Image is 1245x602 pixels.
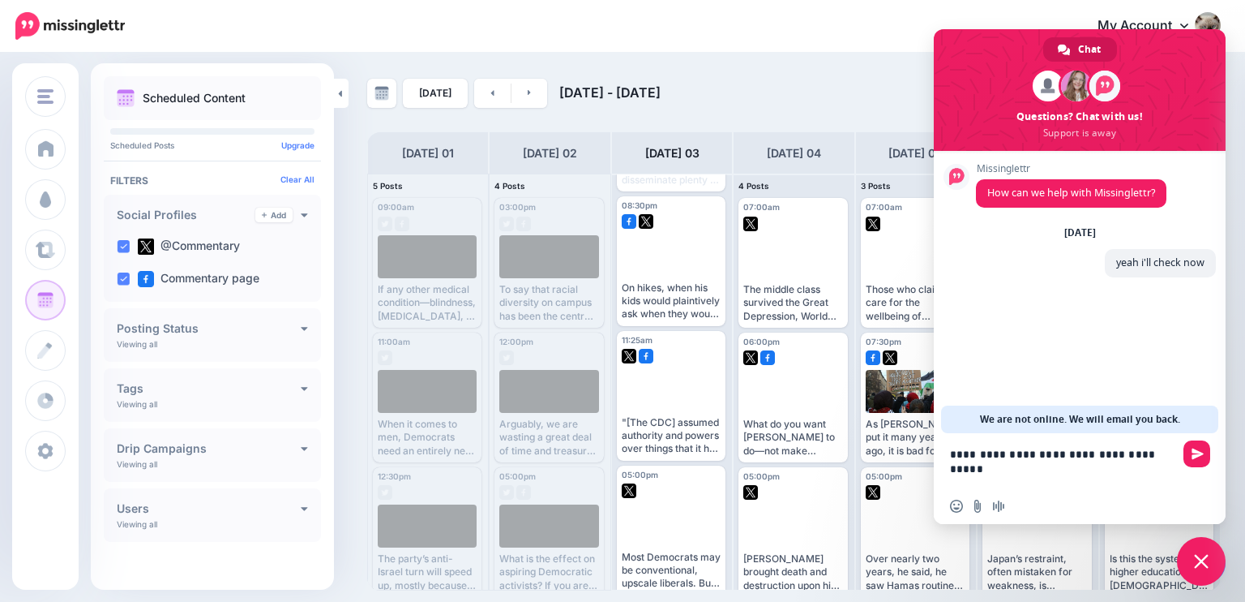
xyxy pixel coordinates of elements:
[523,144,577,163] h4: [DATE] 02
[622,416,721,456] div: "[The CDC] assumed authority and powers over things that it had no business even remotely assumin...
[117,89,135,107] img: calendar.png
[950,500,963,513] span: Insert an emoji
[559,84,661,101] span: [DATE] - [DATE]
[117,399,157,409] p: Viewing all
[403,79,468,108] a: [DATE]
[378,485,392,500] img: twitter-grey-square.png
[738,181,769,191] span: 4 Posts
[395,217,409,231] img: facebook-grey-square.png
[281,140,314,150] a: Upgrade
[378,418,477,458] div: When it comes to men, Democrats need an entirely new cultural vocabulary—one that reckons with th...
[499,337,533,346] span: 12:00pm
[622,214,636,229] img: facebook-square.png
[373,181,403,191] span: 5 Posts
[743,337,780,346] span: 06:00pm
[516,485,531,500] img: facebook-grey-square.png
[280,174,314,184] a: Clear All
[639,214,653,229] img: twitter-square.png
[987,186,1155,200] span: How can we help with Missinglettr?
[622,282,721,321] div: On hikes, when his kids would plaintively ask when they would be reaching the summit, he would sa...
[622,484,636,498] img: twitter-square.png
[117,339,157,349] p: Viewing all
[1043,37,1117,62] a: Chat
[1064,228,1096,238] div: [DATE]
[378,553,477,592] div: The party’s anti-Israel turn will speed up, mostly because we won’t have to sit through [PERSON_N...
[117,459,157,469] p: Viewing all
[143,92,246,104] p: Scheduled Content
[499,418,598,458] div: Arguably, we are wasting a great deal of time and treasure creating a socially detrimental cadre ...
[138,239,154,255] img: twitter-square.png
[743,217,758,231] img: twitter-square.png
[645,144,700,163] h4: [DATE] 03
[743,485,758,500] img: twitter-square.png
[888,144,943,163] h4: [DATE] 05
[976,163,1166,174] span: Missinglettr
[378,471,411,481] span: 12:30pm
[866,350,880,365] img: facebook-square.png
[866,418,965,458] div: As [PERSON_NAME] put it many years ago, it is bad for the character to engage with a bad book. An...
[117,209,255,221] h4: Social Profiles
[743,283,842,323] div: The middle class survived the Great Depression, World War II, and disco. It will survive 2026. Bu...
[866,202,902,212] span: 07:00am
[402,144,454,163] h4: [DATE] 01
[378,283,477,323] div: If any other medical condition—blindness, [MEDICAL_DATA], or [MEDICAL_DATA]—showed a spike like [...
[1183,441,1210,467] span: Send
[117,443,301,454] h4: Drip Campaigns
[255,208,293,222] a: Add
[987,553,1086,592] div: Japan’s restraint, often mistaken for weakness, is strategic misdirection—concealing the steel be...
[117,323,301,334] h4: Posting Status
[110,141,314,149] p: Scheduled Posts
[499,471,536,481] span: 05:00pm
[980,406,1180,433] span: We are not online. We will email you back.
[499,553,598,592] div: What is the effect on aspiring Democratic activists? If you are told to ban the Star of [PERSON_N...
[378,350,392,365] img: twitter-grey-square.png
[499,202,536,212] span: 03:00pm
[622,200,657,210] span: 08:30pm
[743,553,842,592] div: [PERSON_NAME] brought death and destruction upon his people, intentionally. Had he lived, he woul...
[639,349,653,363] img: facebook-square.png
[866,217,880,231] img: twitter-square.png
[866,553,965,592] div: Over nearly two years, he said, he saw Hamas routinely collect 20,000 shekels (about $6,000) from...
[861,181,891,191] span: 3 Posts
[743,350,758,365] img: twitter-square.png
[499,283,598,323] div: To say that racial diversity on campus has been the central preoccupation of elite institutions o...
[1177,537,1226,586] a: Close chat
[117,519,157,529] p: Viewing all
[499,350,514,365] img: twitter-grey-square.png
[15,12,125,40] img: Missinglettr
[138,271,154,287] img: facebook-square.png
[866,471,902,481] span: 05:00pm
[622,349,636,363] img: twitter-square.png
[378,217,392,231] img: twitter-grey-square.png
[516,217,531,231] img: facebook-grey-square.png
[1078,37,1101,62] span: Chat
[1081,6,1221,46] a: My Account
[117,383,301,394] h4: Tags
[138,239,240,255] label: @Commentary
[138,271,259,287] label: Commentary page
[743,471,780,481] span: 05:00pm
[866,283,965,323] div: Those who claim to care for the wellbeing of [DEMOGRAPHIC_DATA] in [GEOGRAPHIC_DATA] are not disp...
[37,89,53,104] img: menu.png
[499,485,514,500] img: twitter-grey-square.png
[992,500,1005,513] span: Audio message
[767,144,821,163] h4: [DATE] 04
[950,433,1177,488] textarea: Compose your message...
[866,337,901,346] span: 07:30pm
[760,350,775,365] img: facebook-square.png
[374,86,389,101] img: calendar-grey-darker.png
[622,335,652,345] span: 11:25am
[866,485,880,500] img: twitter-square.png
[622,470,658,479] span: 05:00pm
[1116,256,1204,269] span: yeah i'll check now
[743,418,842,458] div: What do you want [PERSON_NAME] to do—not make movies? What kind of world would that be? You shoul...
[883,350,897,365] img: twitter-square.png
[743,202,780,212] span: 07:00am
[499,217,514,231] img: twitter-grey-square.png
[117,503,301,514] h4: Users
[378,202,414,212] span: 09:00am
[1110,553,1209,592] div: Is this the system of higher education the [DEMOGRAPHIC_DATA] people want to support to the tune ...
[110,174,314,187] h4: Filters
[622,551,721,591] div: Most Democrats may be conventional, upscale liberals. But the fiery core still provides resources...
[494,181,525,191] span: 4 Posts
